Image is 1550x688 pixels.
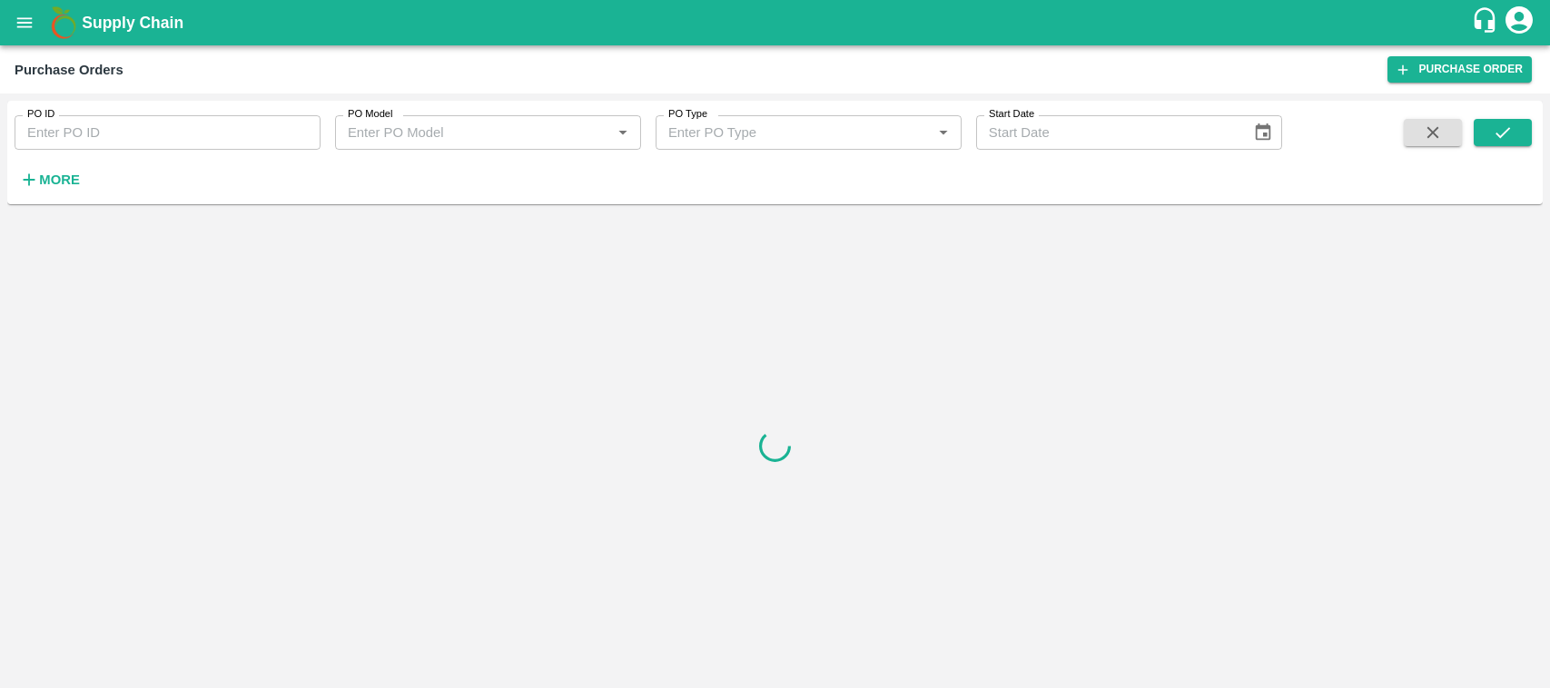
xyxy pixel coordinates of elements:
label: PO Model [348,107,393,122]
img: logo [45,5,82,41]
div: Purchase Orders [15,58,123,82]
button: open drawer [4,2,45,44]
button: Choose date [1246,115,1280,150]
input: Enter PO ID [15,115,321,150]
button: Open [932,121,955,144]
button: More [15,164,84,195]
input: Enter PO Model [341,121,606,144]
div: account of current user [1503,4,1535,42]
button: Open [611,121,635,144]
label: PO Type [668,107,707,122]
b: Supply Chain [82,14,183,32]
label: Start Date [989,107,1034,122]
a: Supply Chain [82,10,1471,35]
strong: More [39,172,80,187]
a: Purchase Order [1387,56,1532,83]
input: Enter PO Type [661,121,926,144]
input: Start Date [976,115,1239,150]
div: customer-support [1471,6,1503,39]
label: PO ID [27,107,54,122]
